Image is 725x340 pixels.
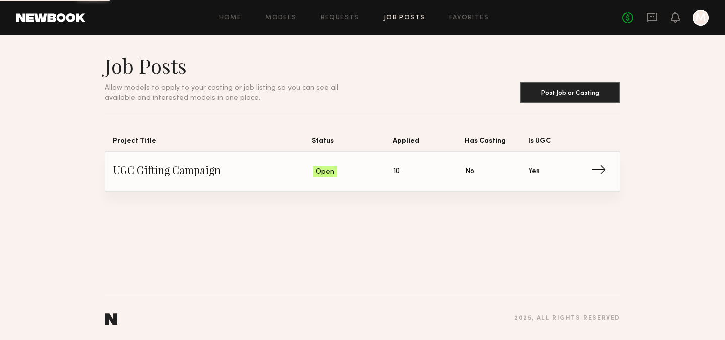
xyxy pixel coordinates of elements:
[265,15,296,21] a: Models
[693,10,709,26] a: M
[105,53,362,78] h1: Job Posts
[105,84,338,101] span: Allow models to apply to your casting or job listing so you can see all available and interested ...
[321,15,359,21] a: Requests
[393,135,465,151] span: Applied
[514,315,620,322] div: 2025 , all rights reserved
[113,164,313,179] span: UGC Gifting Campaign
[465,135,528,151] span: Has Casting
[312,135,393,151] span: Status
[219,15,242,21] a: Home
[449,15,489,21] a: Favorites
[465,166,474,177] span: No
[384,15,425,21] a: Job Posts
[393,166,400,177] span: 10
[591,164,612,179] span: →
[316,167,334,177] span: Open
[113,152,612,191] a: UGC Gifting CampaignOpen10NoYes→
[113,135,312,151] span: Project Title
[520,82,620,103] button: Post Job or Casting
[528,135,592,151] span: Is UGC
[528,166,540,177] span: Yes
